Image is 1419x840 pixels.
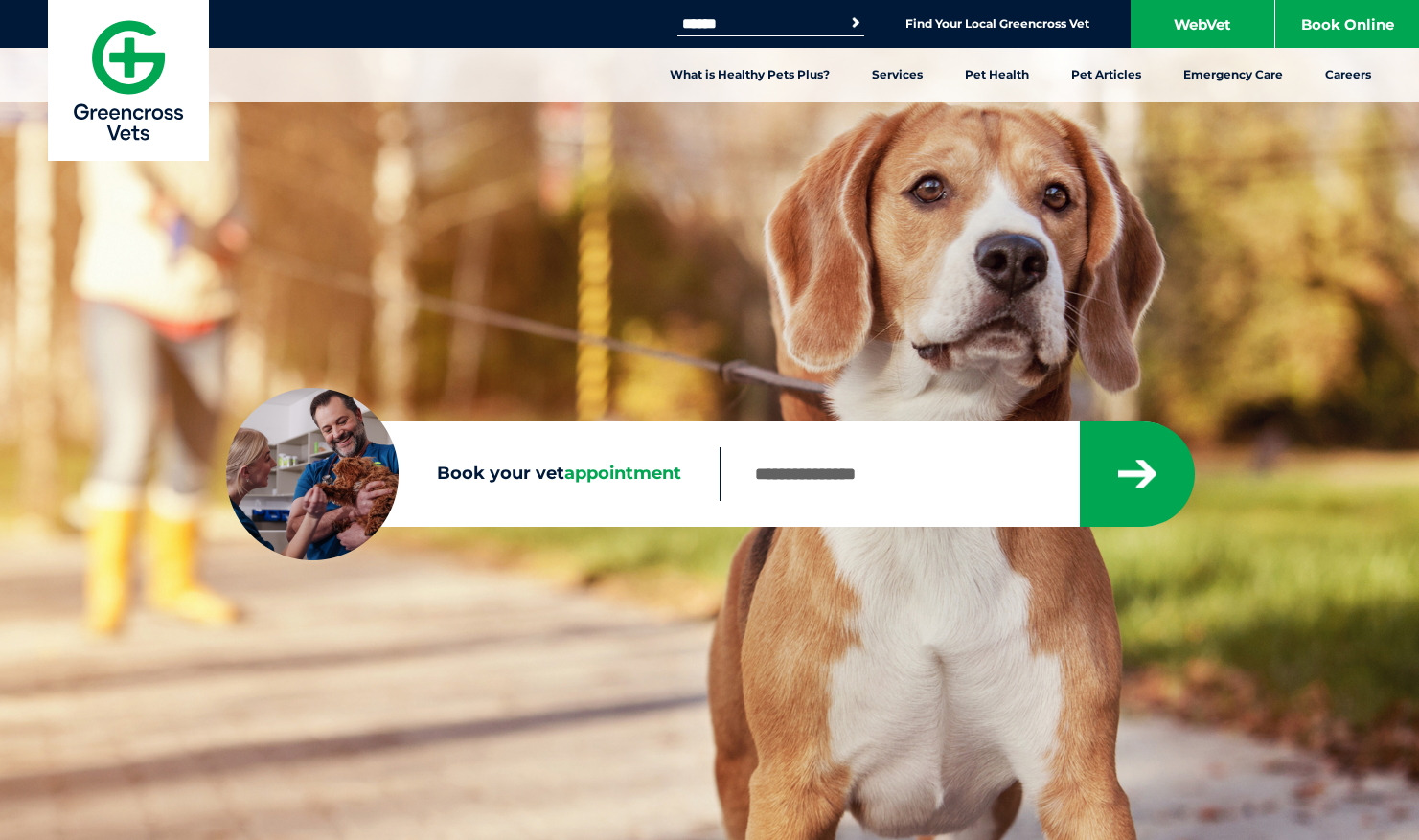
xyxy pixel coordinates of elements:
[851,48,944,102] a: Services
[649,48,851,102] a: What is Healthy Pets Plus?
[226,460,720,488] label: Book your vet
[905,16,1089,32] a: Find Your Local Greencross Vet
[1304,48,1392,102] a: Careers
[846,13,865,33] button: Search
[564,463,681,484] span: appointment
[1162,48,1304,102] a: Emergency Care
[944,48,1050,102] a: Pet Health
[1050,48,1162,102] a: Pet Articles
